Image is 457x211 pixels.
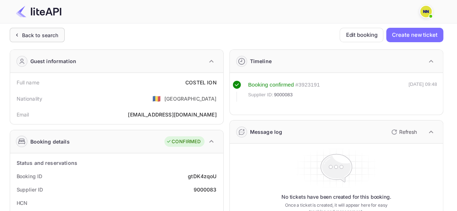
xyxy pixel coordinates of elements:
div: # 3923191 [295,81,320,89]
button: Create new ticket [386,28,443,42]
div: Status and reservations [17,159,77,167]
div: Back to search [22,31,59,39]
div: Message log [250,128,283,136]
button: Refresh [387,126,420,138]
div: Booking ID [17,172,42,180]
div: 9000083 [193,186,216,193]
div: Supplier ID [17,186,43,193]
div: CONFIRMED [166,138,201,145]
span: Supplier ID: [248,91,273,98]
p: No tickets have been created for this booking. [281,193,391,201]
div: Booking confirmed [248,81,294,89]
div: gtDK4zqoU [188,172,216,180]
img: N/A N/A [420,6,432,17]
img: LiteAPI Logo [16,6,61,17]
div: HCN [17,199,28,207]
span: United States [152,92,161,105]
span: 9000083 [274,91,293,98]
div: COSTEL ION [185,79,217,86]
div: Booking details [30,138,70,145]
div: Timeline [250,57,272,65]
div: Guest information [30,57,77,65]
div: Full name [17,79,39,86]
div: [GEOGRAPHIC_DATA] [164,95,217,102]
div: Nationality [17,95,43,102]
div: [EMAIL_ADDRESS][DOMAIN_NAME] [128,111,216,118]
button: Edit booking [340,28,383,42]
div: Email [17,111,29,118]
p: Refresh [399,128,417,136]
div: [DATE] 09:48 [409,81,437,102]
